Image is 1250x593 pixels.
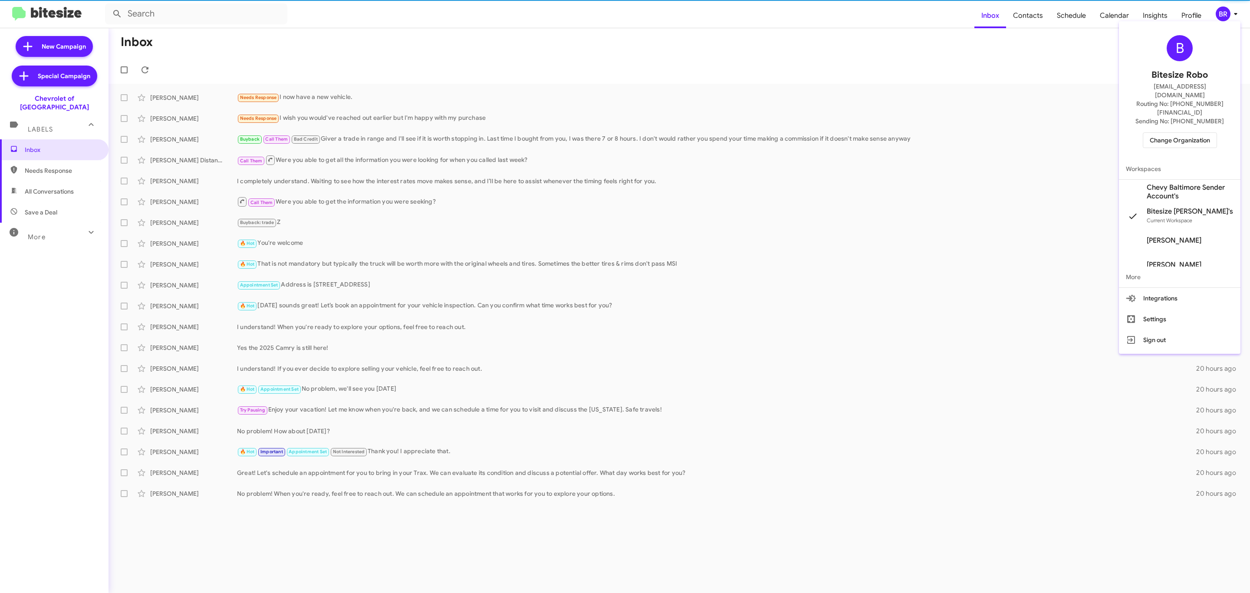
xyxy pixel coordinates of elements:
[1143,132,1217,148] button: Change Organization
[1147,207,1233,216] span: Bitesize [PERSON_NAME]'s
[1147,260,1201,269] span: [PERSON_NAME]
[1147,236,1201,245] span: [PERSON_NAME]
[1151,68,1208,82] span: Bitesize Robo
[1119,309,1240,329] button: Settings
[1129,82,1230,99] span: [EMAIL_ADDRESS][DOMAIN_NAME]
[1147,183,1234,201] span: Chevy Baltimore Sender Account's
[1167,35,1193,61] div: B
[1150,133,1210,148] span: Change Organization
[1119,267,1240,287] span: More
[1119,288,1240,309] button: Integrations
[1119,158,1240,179] span: Workspaces
[1147,217,1192,224] span: Current Workspace
[1119,329,1240,350] button: Sign out
[1129,99,1230,117] span: Routing No: [PHONE_NUMBER][FINANCIAL_ID]
[1135,117,1224,125] span: Sending No: [PHONE_NUMBER]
